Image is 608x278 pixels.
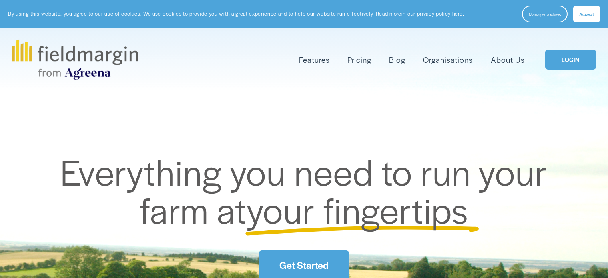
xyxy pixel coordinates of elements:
[522,6,568,22] button: Manage cookies
[299,53,330,66] a: folder dropdown
[299,54,330,66] span: Features
[423,53,473,66] a: Organisations
[8,10,464,18] p: By using this website, you agree to our use of cookies. We use cookies to provide you with a grea...
[389,53,405,66] a: Blog
[12,40,138,80] img: fieldmargin.com
[347,53,371,66] a: Pricing
[573,6,600,22] button: Accept
[529,11,561,17] span: Manage cookies
[545,50,596,70] a: LOGIN
[401,10,463,17] a: in our privacy policy here
[247,184,468,234] span: your fingertips
[60,146,556,234] span: Everything you need to run your farm at
[491,53,525,66] a: About Us
[579,11,594,17] span: Accept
